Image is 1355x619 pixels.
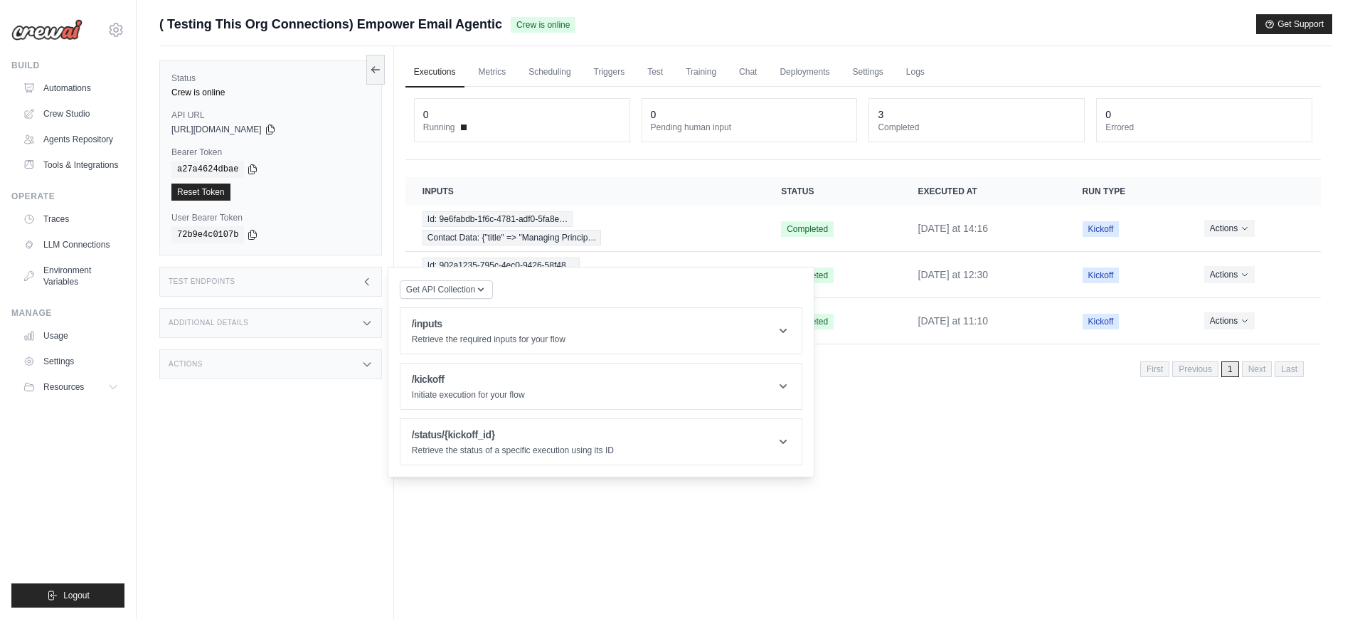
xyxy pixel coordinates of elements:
[423,258,580,273] span: Id: 902a1235-795c-4ec0-9426-58f48…
[764,177,900,206] th: Status
[17,350,124,373] a: Settings
[412,317,565,331] h1: /inputs
[405,350,1321,386] nav: Pagination
[11,191,124,202] div: Operate
[169,360,203,369] h3: Actions
[470,58,515,88] a: Metrics
[17,324,124,347] a: Usage
[11,19,83,41] img: Logo
[171,87,370,98] div: Crew is online
[1066,177,1187,206] th: Run Type
[1242,361,1272,377] span: Next
[1083,268,1120,283] span: Kickoff
[405,177,1321,386] section: Crew executions table
[412,428,614,442] h1: /status/{kickoff_id}
[1083,314,1120,329] span: Kickoff
[17,208,124,231] a: Traces
[1204,266,1255,283] button: Actions for execution
[918,223,989,234] time: October 3, 2025 at 14:16 CDT
[43,381,84,393] span: Resources
[171,226,244,243] code: 72b9e4c0107b
[171,73,370,84] label: Status
[1140,361,1169,377] span: First
[511,17,575,33] span: Crew is online
[918,315,989,327] time: October 2, 2025 at 11:10 CDT
[651,107,657,122] div: 0
[17,77,124,100] a: Automations
[17,233,124,256] a: LLM Connections
[17,376,124,398] button: Resources
[11,60,124,71] div: Build
[1256,14,1332,34] button: Get Support
[17,128,124,151] a: Agents Repository
[412,445,614,456] p: Retrieve the status of a specific execution using its ID
[400,280,493,299] button: Get API Collection
[423,211,573,227] span: Id: 9e6fabdb-1f6c-4781-adf0-5fa8e…
[898,58,933,88] a: Logs
[17,154,124,176] a: Tools & Integrations
[844,58,891,88] a: Settings
[1221,361,1239,377] span: 1
[171,184,230,201] a: Reset Token
[169,319,248,327] h3: Additional Details
[423,107,429,122] div: 0
[878,122,1075,133] dt: Completed
[171,124,262,135] span: [URL][DOMAIN_NAME]
[651,122,849,133] dt: Pending human input
[1140,361,1304,377] nav: Pagination
[11,583,124,608] button: Logout
[412,372,525,386] h1: /kickoff
[423,230,602,245] span: Contact Data: {"title" => "Managing Princip…
[159,14,502,34] span: ( Testing This Org Connections) Empower Email Agentic
[171,110,370,121] label: API URL
[585,58,634,88] a: Triggers
[1105,122,1303,133] dt: Errored
[17,102,124,125] a: Crew Studio
[1275,361,1304,377] span: Last
[423,122,455,133] span: Running
[412,334,565,345] p: Retrieve the required inputs for your flow
[520,58,579,88] a: Scheduling
[1083,221,1120,237] span: Kickoff
[918,269,989,280] time: October 3, 2025 at 12:30 CDT
[771,58,838,88] a: Deployments
[171,212,370,223] label: User Bearer Token
[11,307,124,319] div: Manage
[1105,107,1111,122] div: 0
[17,259,124,293] a: Environment Variables
[677,58,725,88] a: Training
[406,284,475,295] span: Get API Collection
[412,389,525,401] p: Initiate execution for your flow
[171,147,370,158] label: Bearer Token
[1172,361,1218,377] span: Previous
[781,221,834,237] span: Completed
[405,58,464,88] a: Executions
[423,258,747,292] a: View execution details for Id
[405,177,764,206] th: Inputs
[730,58,765,88] a: Chat
[901,177,1066,206] th: Executed at
[878,107,883,122] div: 3
[1204,220,1255,237] button: Actions for execution
[63,590,90,601] span: Logout
[171,161,244,178] code: a27a4624dbae
[423,211,747,245] a: View execution details for Id
[1204,312,1255,329] button: Actions for execution
[169,277,235,286] h3: Test Endpoints
[639,58,671,88] a: Test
